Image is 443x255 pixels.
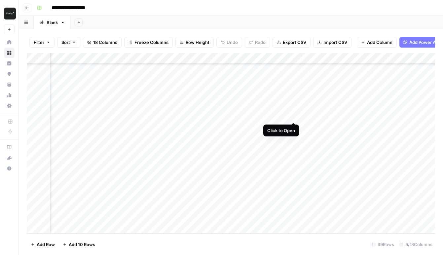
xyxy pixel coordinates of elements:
div: Blank [47,19,58,26]
a: Settings [4,100,15,111]
span: Redo [255,39,266,46]
button: Undo [216,37,242,48]
span: 18 Columns [93,39,117,46]
button: Redo [245,37,270,48]
span: Export CSV [283,39,306,46]
a: Browse [4,48,15,58]
button: Freeze Columns [124,37,173,48]
span: Undo [227,39,238,46]
span: Add 10 Rows [69,241,95,248]
button: Filter [29,37,55,48]
button: Add 10 Rows [59,239,99,250]
span: Freeze Columns [134,39,168,46]
button: What's new? [4,153,15,163]
button: Sort [57,37,80,48]
a: Insights [4,58,15,69]
span: Filter [34,39,44,46]
span: Sort [61,39,70,46]
button: Add Row [27,239,59,250]
img: Klaviyo Logo [4,8,16,19]
a: AirOps Academy [4,142,15,153]
button: Import CSV [313,37,351,48]
button: 18 Columns [83,37,122,48]
div: 99 Rows [369,239,397,250]
a: Opportunities [4,69,15,79]
span: Add Column [367,39,392,46]
span: Import CSV [323,39,347,46]
div: What's new? [4,153,14,163]
a: Blank [34,16,71,29]
a: Home [4,37,15,48]
div: 9/18 Columns [397,239,435,250]
div: Click to Open [267,127,295,134]
a: Your Data [4,79,15,90]
button: Add Column [357,37,397,48]
button: Workspace: Klaviyo [4,5,15,22]
button: Export CSV [273,37,311,48]
span: Row Height [186,39,209,46]
span: Add Row [37,241,55,248]
button: Row Height [175,37,214,48]
button: Help + Support [4,163,15,174]
a: Usage [4,90,15,100]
